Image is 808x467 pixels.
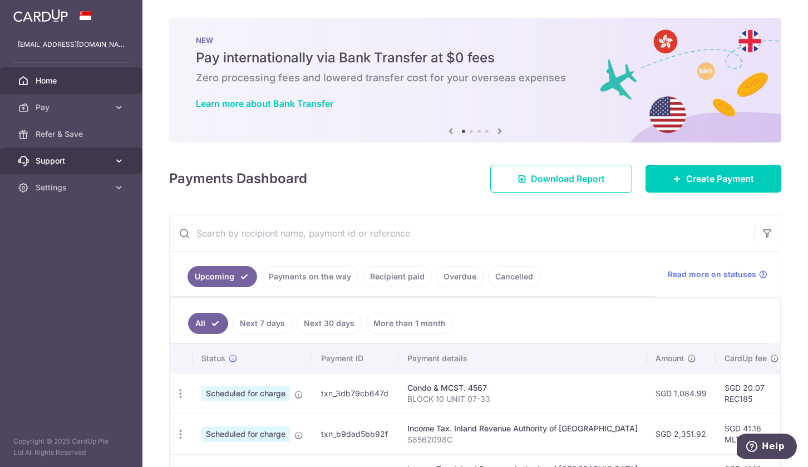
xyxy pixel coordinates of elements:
[647,414,716,454] td: SGD 2,351.92
[188,266,257,287] a: Upcoming
[407,382,638,394] div: Condo & MCST. 4567
[196,71,755,85] h6: Zero processing fees and lowered transfer cost for your overseas expenses
[668,269,756,280] span: Read more on statuses
[646,165,781,193] a: Create Payment
[366,313,453,334] a: More than 1 month
[196,98,333,109] a: Learn more about Bank Transfer
[13,9,68,22] img: CardUp
[36,155,109,166] span: Support
[169,18,781,142] img: Bank transfer banner
[725,353,767,364] span: CardUp fee
[407,434,638,445] p: S8562098C
[490,165,632,193] a: Download Report
[262,266,358,287] a: Payments on the way
[169,169,307,189] h4: Payments Dashboard
[647,373,716,414] td: SGD 1,084.99
[488,266,540,287] a: Cancelled
[36,129,109,140] span: Refer & Save
[312,344,398,373] th: Payment ID
[668,269,767,280] a: Read more on statuses
[201,353,225,364] span: Status
[531,172,605,185] span: Download Report
[436,266,484,287] a: Overdue
[170,215,754,251] input: Search by recipient name, payment id or reference
[312,414,398,454] td: txn_b9dad5bb92f
[297,313,362,334] a: Next 30 days
[233,313,292,334] a: Next 7 days
[196,36,755,45] p: NEW
[312,373,398,414] td: txn_3db79cb647d
[716,373,788,414] td: SGD 20.07 REC185
[36,182,109,193] span: Settings
[398,344,647,373] th: Payment details
[407,423,638,434] div: Income Tax. Inland Revenue Authority of [GEOGRAPHIC_DATA]
[36,102,109,113] span: Pay
[716,414,788,454] td: SGD 41.16 MLTAX25R
[363,266,432,287] a: Recipient paid
[737,434,797,461] iframe: Opens a widget where you can find more information
[201,426,290,442] span: Scheduled for charge
[686,172,754,185] span: Create Payment
[18,39,125,50] p: [EMAIL_ADDRESS][DOMAIN_NAME]
[36,75,109,86] span: Home
[201,386,290,401] span: Scheduled for charge
[407,394,638,405] p: BLOCK 10 UNIT 07-33
[196,49,755,67] h5: Pay internationally via Bank Transfer at $0 fees
[656,353,684,364] span: Amount
[188,313,228,334] a: All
